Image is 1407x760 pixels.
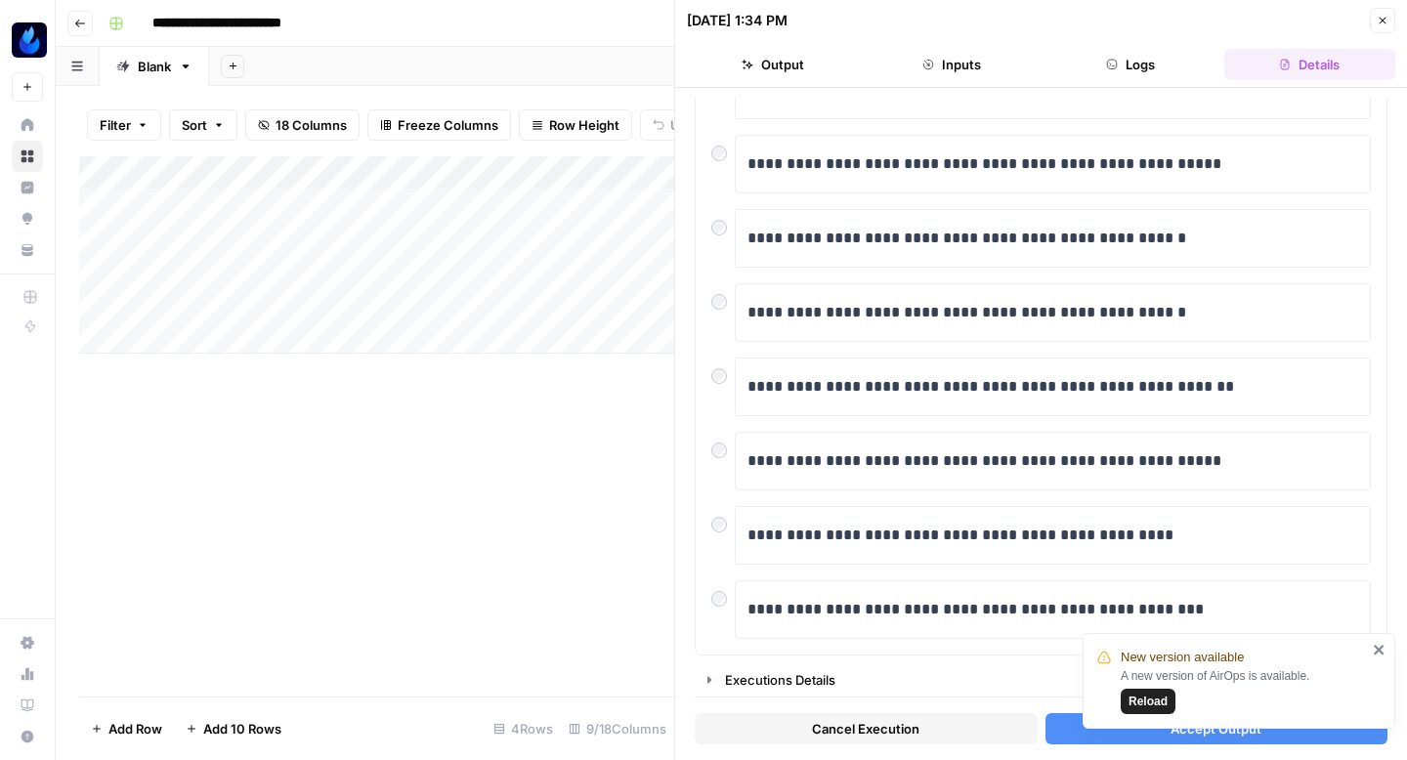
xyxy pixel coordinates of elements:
button: Inputs [866,49,1037,80]
button: Logs [1045,49,1216,80]
button: 18 Columns [245,109,360,141]
a: Settings [12,627,43,658]
button: close [1373,642,1386,657]
button: Freeze Columns [367,109,511,141]
img: AgentFire Content Logo [12,22,47,58]
span: 18 Columns [276,115,347,135]
div: Executions Details [725,670,1375,690]
button: Row Height [519,109,632,141]
span: Reload [1129,693,1168,710]
button: Add Row [79,713,174,744]
button: Executions Details [696,664,1386,696]
button: Output [687,49,858,80]
button: Help + Support [12,721,43,752]
button: Add 10 Rows [174,713,293,744]
div: A new version of AirOps is available. [1121,667,1367,714]
a: Your Data [12,234,43,266]
button: Accept Output [1045,713,1388,744]
span: Add 10 Rows [203,719,281,739]
span: Sort [182,115,207,135]
span: Cancel Execution [812,719,919,739]
div: 4 Rows [486,713,561,744]
a: Insights [12,172,43,203]
span: Freeze Columns [398,115,498,135]
a: Opportunities [12,203,43,234]
button: Sort [169,109,237,141]
span: Add Row [108,719,162,739]
span: Row Height [549,115,619,135]
button: Undo [640,109,716,141]
span: New version available [1121,648,1244,667]
a: Browse [12,141,43,172]
span: Filter [100,115,131,135]
button: Filter [87,109,161,141]
button: Workspace: AgentFire Content [12,16,43,64]
a: Usage [12,658,43,690]
span: Accept Output [1171,719,1261,739]
button: Details [1224,49,1395,80]
button: Reload [1121,689,1175,714]
button: Cancel Execution [695,713,1038,744]
div: Blank [138,57,171,76]
a: Home [12,109,43,141]
a: Blank [100,47,209,86]
div: 9/18 Columns [561,713,674,744]
div: [DATE] 1:34 PM [687,11,788,30]
a: Learning Hub [12,690,43,721]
